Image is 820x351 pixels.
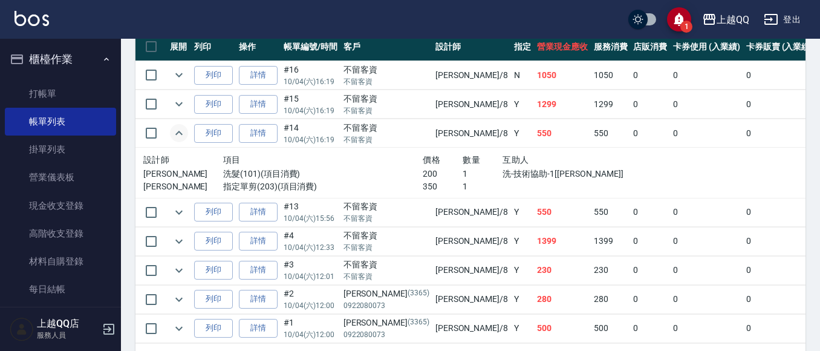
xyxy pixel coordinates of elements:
[408,317,429,329] p: (3365)
[170,124,188,142] button: expand row
[591,285,631,313] td: 280
[432,90,511,119] td: [PERSON_NAME] /8
[670,227,743,255] td: 0
[591,61,631,90] td: 1050
[630,61,670,90] td: 0
[463,168,503,180] p: 1
[10,317,34,341] img: Person
[284,213,337,224] p: 10/04 (六) 15:56
[239,95,278,114] a: 詳情
[15,11,49,26] img: Logo
[630,33,670,61] th: 店販消費
[432,33,511,61] th: 設計師
[511,256,534,284] td: Y
[511,314,534,343] td: Y
[343,76,429,87] p: 不留客資
[743,256,816,284] td: 0
[591,198,631,226] td: 550
[281,119,340,148] td: #14
[281,314,340,343] td: #1
[343,287,429,300] div: [PERSON_NAME]
[343,329,429,340] p: 0922080073
[5,136,116,163] a: 掛單列表
[284,105,337,116] p: 10/04 (六) 16:19
[239,124,278,143] a: 詳情
[432,61,511,90] td: [PERSON_NAME] /8
[281,285,340,313] td: #2
[680,21,692,33] span: 1
[143,155,169,165] span: 設計師
[194,319,233,338] button: 列印
[503,155,529,165] span: 互助人
[534,227,591,255] td: 1399
[239,261,278,280] a: 詳情
[511,33,534,61] th: 指定
[167,33,191,61] th: 展開
[630,256,670,284] td: 0
[432,285,511,313] td: [PERSON_NAME] /8
[281,198,340,226] td: #13
[463,180,503,193] p: 1
[194,290,233,309] button: 列印
[511,119,534,148] td: Y
[284,271,337,282] p: 10/04 (六) 12:01
[239,319,278,338] a: 詳情
[511,90,534,119] td: Y
[670,256,743,284] td: 0
[5,304,116,332] a: 排班表
[239,203,278,221] a: 詳情
[743,33,816,61] th: 卡券販賣 (入業績)
[591,227,631,255] td: 1399
[511,198,534,226] td: Y
[5,108,116,136] a: 帳單列表
[194,232,233,251] button: 列印
[170,66,188,84] button: expand row
[194,66,233,85] button: 列印
[670,61,743,90] td: 0
[534,198,591,226] td: 550
[281,90,340,119] td: #15
[511,61,534,90] td: N
[534,90,591,119] td: 1299
[591,119,631,148] td: 550
[630,90,670,119] td: 0
[423,155,440,165] span: 價格
[5,44,116,75] button: 櫃檯作業
[223,168,423,180] p: 洗髮(101)(項目消費)
[743,61,816,90] td: 0
[284,329,337,340] p: 10/04 (六) 12:00
[223,155,241,165] span: 項目
[170,232,188,251] button: expand row
[432,227,511,255] td: [PERSON_NAME] /8
[534,33,591,61] th: 營業現金應收
[697,7,754,32] button: 上越QQ
[170,203,188,221] button: expand row
[511,227,534,255] td: Y
[343,105,429,116] p: 不留客資
[343,229,429,242] div: 不留客資
[194,95,233,114] button: 列印
[170,261,188,280] button: expand row
[511,285,534,313] td: Y
[743,285,816,313] td: 0
[281,61,340,90] td: #16
[743,90,816,119] td: 0
[191,33,236,61] th: 列印
[591,314,631,343] td: 500
[343,317,429,329] div: [PERSON_NAME]
[534,61,591,90] td: 1050
[534,256,591,284] td: 230
[670,33,743,61] th: 卡券使用 (入業績)
[284,134,337,145] p: 10/04 (六) 16:19
[284,242,337,253] p: 10/04 (六) 12:33
[343,122,429,134] div: 不留客資
[5,192,116,220] a: 現金收支登錄
[223,180,423,193] p: 指定單剪(203)(項目消費)
[534,314,591,343] td: 500
[281,256,340,284] td: #3
[743,198,816,226] td: 0
[591,90,631,119] td: 1299
[432,314,511,343] td: [PERSON_NAME] /8
[236,33,281,61] th: 操作
[343,300,429,311] p: 0922080073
